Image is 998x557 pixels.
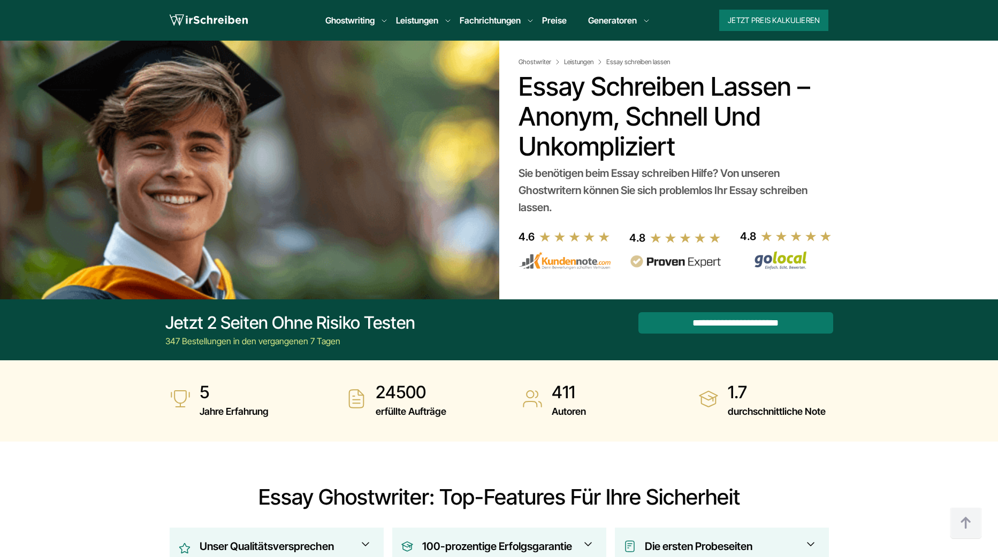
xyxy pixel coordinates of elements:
[552,382,586,403] strong: 411
[170,12,248,28] img: logo wirschreiben
[519,165,828,216] div: Sie benötigen beim Essay schreiben Hilfe? Von unseren Ghostwritern können Sie sich problemlos Ihr...
[376,403,446,420] span: erfüllte Aufträge
[760,230,832,242] img: stars
[606,58,670,66] span: Essay schreiben lassen
[950,507,982,539] img: button top
[623,540,636,553] img: Die ersten Probeseiten
[200,382,269,403] strong: 5
[564,58,604,66] a: Leistungen
[542,15,567,26] a: Preise
[728,403,826,420] span: durchschnittliche Note
[170,388,191,409] img: Jahre Erfahrung
[698,388,719,409] img: durchschnittliche Note
[422,538,591,555] h3: 100-prozentige Erfolgsgarantie
[645,538,813,555] h3: Die ersten Probeseiten
[588,14,637,27] a: Generatoren
[539,231,611,243] img: stars
[629,229,645,246] div: 4.8
[200,538,368,555] h3: Unser Qualitätsversprechen
[740,251,832,270] img: Wirschreiben Bewertungen
[522,388,543,409] img: Autoren
[165,484,833,510] h2: Essay Ghostwriter: Top-Features für Ihre Sicherheit
[460,14,521,27] a: Fachrichtungen
[552,403,586,420] span: Autoren
[165,312,415,334] div: Jetzt 2 Seiten ohne Risiko testen
[519,58,562,66] a: Ghostwriter
[740,228,756,245] div: 4.8
[629,255,721,268] img: provenexpert reviews
[200,403,269,420] span: Jahre Erfahrung
[519,228,535,245] div: 4.6
[519,72,828,161] h1: Essay schreiben lassen – Anonym, schnell und unkompliziert
[346,388,367,409] img: erfüllte Aufträge
[719,10,828,31] button: Jetzt Preis kalkulieren
[376,382,446,403] strong: 24500
[650,232,721,244] img: stars
[165,335,415,347] div: 347 Bestellungen in den vergangenen 7 Tagen
[325,14,375,27] a: Ghostwriting
[728,382,826,403] strong: 1.7
[178,540,191,557] img: Unser Qualitätsversprechen
[519,252,611,270] img: kundennote
[401,540,414,553] img: 100-prozentige Erfolgsgarantie
[396,14,438,27] a: Leistungen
